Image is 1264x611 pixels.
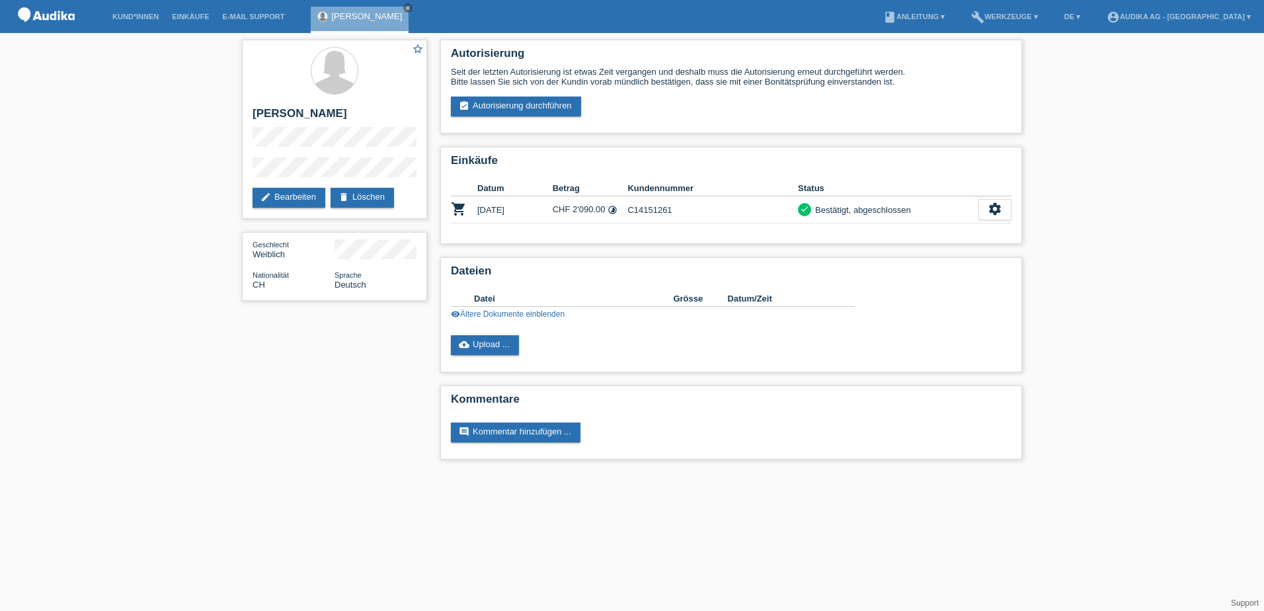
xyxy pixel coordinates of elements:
th: Datum/Zeit [728,291,836,307]
i: Fixe Raten (12 Raten) [608,205,617,215]
i: cloud_upload [459,339,469,350]
a: Kund*innen [106,13,165,20]
td: C14151261 [627,196,798,224]
span: Deutsch [335,280,366,290]
th: Betrag [553,181,628,196]
a: E-Mail Support [216,13,292,20]
a: commentKommentar hinzufügen ... [451,423,580,442]
span: Geschlecht [253,241,289,249]
a: [PERSON_NAME] [331,11,402,21]
a: buildWerkzeuge ▾ [965,13,1045,20]
i: check [800,204,809,214]
div: Seit der letzten Autorisierung ist etwas Zeit vergangen und deshalb muss die Autorisierung erneut... [451,67,1011,87]
a: account_circleAudika AG - [GEOGRAPHIC_DATA] ▾ [1100,13,1257,20]
h2: Autorisierung [451,47,1011,67]
a: DE ▾ [1058,13,1087,20]
th: Datum [477,181,553,196]
span: Nationalität [253,271,289,279]
i: close [405,5,411,11]
a: cloud_uploadUpload ... [451,335,519,355]
div: Bestätigt, abgeschlossen [811,203,911,217]
a: deleteLöschen [331,188,394,208]
a: bookAnleitung ▾ [877,13,951,20]
i: edit [260,192,271,202]
a: editBearbeiten [253,188,325,208]
th: Grösse [673,291,727,307]
i: settings [988,202,1002,216]
i: star_border [412,43,424,55]
a: assignment_turned_inAutorisierung durchführen [451,97,581,116]
a: Support [1231,598,1259,608]
a: Einkäufe [165,13,216,20]
th: Datei [474,291,673,307]
i: book [883,11,896,24]
th: Status [798,181,978,196]
td: [DATE] [477,196,553,224]
div: Weiblich [253,239,335,259]
a: star_border [412,43,424,57]
td: CHF 2'090.00 [553,196,628,224]
a: POS — MF Group [13,26,79,36]
i: comment [459,427,469,437]
i: assignment_turned_in [459,101,469,111]
i: visibility [451,309,460,319]
i: build [971,11,984,24]
th: Kundennummer [627,181,798,196]
h2: Einkäufe [451,154,1011,174]
h2: Kommentare [451,393,1011,413]
i: delete [338,192,349,202]
span: Sprache [335,271,362,279]
a: visibilityÄltere Dokumente einblenden [451,309,565,319]
i: account_circle [1107,11,1120,24]
a: close [403,3,413,13]
h2: [PERSON_NAME] [253,107,416,127]
span: Schweiz [253,280,265,290]
h2: Dateien [451,265,1011,284]
i: POSP00027578 [451,201,467,217]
